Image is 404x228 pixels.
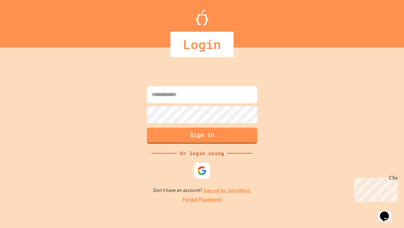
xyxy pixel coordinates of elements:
div: Login [170,32,234,57]
iframe: chat widget [352,175,398,202]
button: Sign in [147,128,257,144]
a: Forgot Password [183,196,221,204]
iframe: chat widget [377,203,398,222]
a: Sign up for JuiceMind. [203,187,251,194]
img: google-icon.svg [197,166,207,175]
div: Chat with us now!Close [3,3,44,40]
div: Or login using [177,149,227,157]
img: Logo.svg [196,9,208,25]
p: Don't have an account? [153,187,251,194]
